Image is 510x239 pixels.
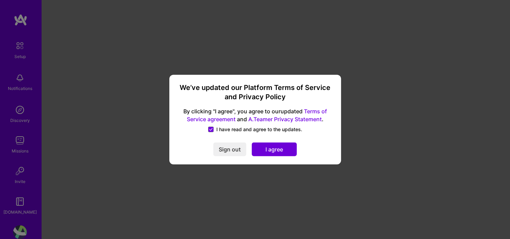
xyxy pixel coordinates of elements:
[216,126,302,133] span: I have read and agree to the updates.
[213,142,246,156] button: Sign out
[178,107,333,123] span: By clicking "I agree", you agree to our updated and .
[187,108,327,123] a: Terms of Service agreement
[248,115,322,122] a: A.Teamer Privacy Statement
[178,83,333,102] h3: We’ve updated our Platform Terms of Service and Privacy Policy
[252,142,297,156] button: I agree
